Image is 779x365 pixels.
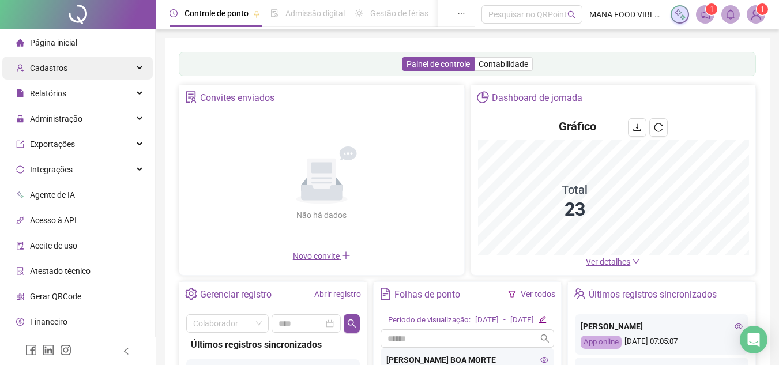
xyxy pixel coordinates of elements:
div: - [503,314,506,326]
span: api [16,216,24,224]
span: download [633,123,642,132]
span: instagram [60,344,71,356]
span: Relatórios [30,89,66,98]
span: Financeiro [30,317,67,326]
span: Agente de IA [30,190,75,200]
div: Período de visualização: [388,314,471,326]
span: Atestado técnico [30,266,91,276]
span: solution [16,267,24,275]
span: MANA FOOD VIBES RESTAURANTE LTDA [589,8,664,21]
span: search [347,319,356,328]
a: Ver detalhes down [586,257,640,266]
span: Exportações [30,140,75,149]
span: search [567,10,576,19]
span: home [16,39,24,47]
a: Ver todos [521,289,555,299]
span: Página inicial [30,38,77,47]
span: 1 [710,5,714,13]
div: Convites enviados [200,88,274,108]
div: Folhas de ponto [394,285,460,304]
span: filter [508,290,516,298]
div: Open Intercom Messenger [740,326,767,353]
span: down [632,257,640,265]
span: file [16,89,24,97]
span: ellipsis [457,9,465,17]
img: 64808 [747,6,765,23]
span: left [122,347,130,355]
span: notification [700,9,710,20]
span: facebook [25,344,37,356]
span: setting [185,288,197,300]
span: audit [16,242,24,250]
span: Contabilidade [479,59,528,69]
div: [DATE] 07:05:07 [581,336,743,349]
span: sun [355,9,363,17]
span: eye [540,356,548,364]
sup: Atualize o seu contato no menu Meus Dados [757,3,768,15]
span: Controle de ponto [185,9,249,18]
span: Cadastros [30,63,67,73]
div: Dashboard de jornada [492,88,582,108]
div: [DATE] [475,314,499,326]
span: eye [735,322,743,330]
span: pie-chart [477,91,489,103]
div: [DATE] [510,314,534,326]
span: Aceite de uso [30,241,77,250]
span: Integrações [30,165,73,174]
span: Administração [30,114,82,123]
div: [PERSON_NAME] [581,320,743,333]
span: linkedin [43,344,54,356]
span: team [574,288,586,300]
span: search [540,334,550,343]
span: Admissão digital [285,9,345,18]
div: Últimos registros sincronizados [191,337,355,352]
span: Acesso à API [30,216,77,225]
span: file-text [379,288,392,300]
span: dollar [16,318,24,326]
a: Abrir registro [314,289,361,299]
span: Novo convite [293,251,351,261]
div: Últimos registros sincronizados [589,285,717,304]
span: bell [725,9,736,20]
span: Gerar QRCode [30,292,81,301]
div: App online [581,336,622,349]
span: pushpin [253,10,260,17]
span: clock-circle [170,9,178,17]
span: Gestão de férias [370,9,428,18]
div: Não há dados [269,209,375,221]
span: solution [185,91,197,103]
span: user-add [16,64,24,72]
sup: 1 [706,3,717,15]
span: edit [539,315,546,323]
span: export [16,140,24,148]
span: lock [16,115,24,123]
img: sparkle-icon.fc2bf0ac1784a2077858766a79e2daf3.svg [673,8,686,21]
span: sync [16,165,24,174]
div: Gerenciar registro [200,285,272,304]
span: qrcode [16,292,24,300]
h4: Gráfico [559,118,596,134]
span: Ver detalhes [586,257,630,266]
span: file-done [270,9,279,17]
span: reload [654,123,663,132]
span: plus [341,251,351,260]
span: 1 [761,5,765,13]
span: Painel de controle [407,59,470,69]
